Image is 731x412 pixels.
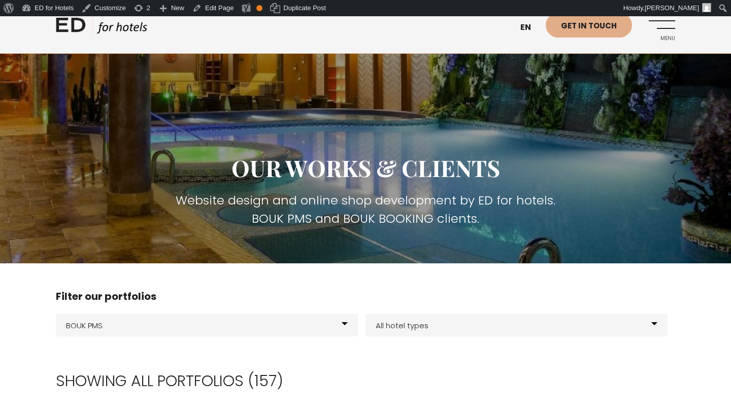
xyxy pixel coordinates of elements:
span: Menu [647,36,675,42]
a: ED HOTELS [56,15,147,41]
a: en [515,15,546,40]
h3: Website design and online shop development by ED for hotels. BOUK PMS and BOUK BOOKING clients. [56,191,675,228]
h2: Showing all portfolios (157) [56,372,675,390]
div: OK [256,5,262,11]
h4: Filter our portfolios [56,289,675,304]
a: Get in touch [546,13,632,38]
a: Menu [647,13,675,41]
span: Our works & clients [231,152,500,183]
span: [PERSON_NAME] [645,4,699,12]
